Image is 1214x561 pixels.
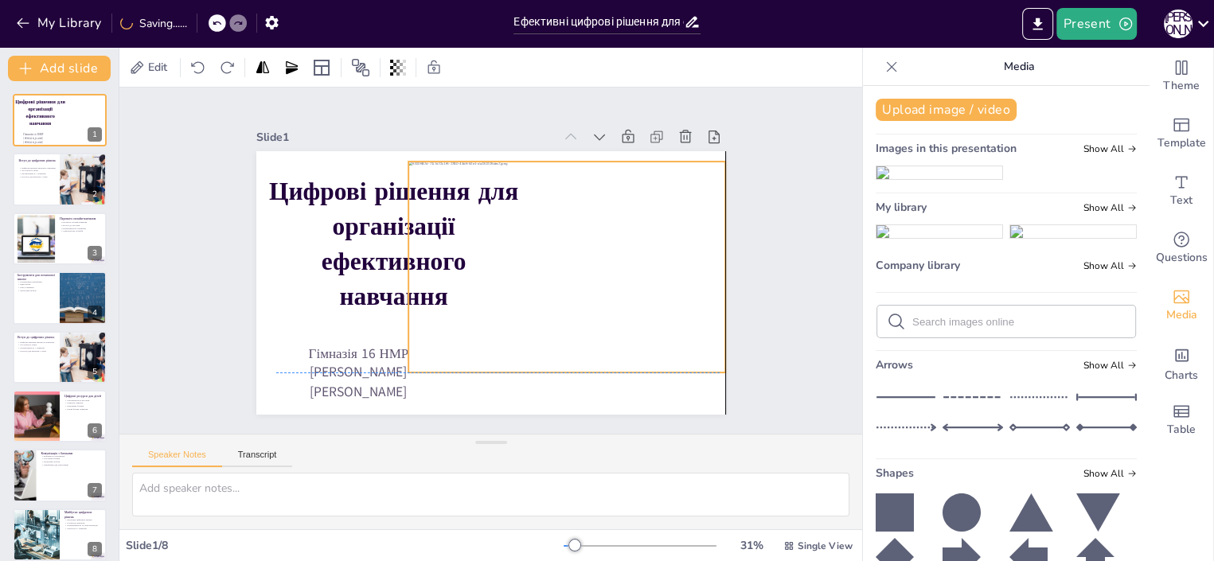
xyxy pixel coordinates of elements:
[64,404,102,407] p: Підтримка батьків
[88,364,102,379] div: 5
[88,542,102,556] div: 8
[64,407,102,411] p: Ігрова форма навчання
[18,273,55,282] p: Інструменти для початкової школи
[876,466,914,481] span: Shapes
[126,538,564,553] div: Slide 1 / 8
[15,99,65,127] span: Цифрові рішення для організації ефективного навчання
[120,16,187,31] div: Saving......
[60,227,102,230] p: Інтерактивність платформ
[256,130,552,145] div: Slide 1
[1164,10,1193,38] div: А [PERSON_NAME]
[19,172,99,175] p: Інтерактивність у навчанні
[13,94,107,146] div: 1
[19,169,99,172] p: Доступність знань
[18,158,99,162] p: Вступ до цифрових рішень
[13,271,107,324] div: 4
[41,451,102,456] p: Комунікація з батьками
[1166,306,1197,324] span: Media
[18,286,55,289] p: Ігри в навчанні
[876,357,913,372] span: Arrows
[309,55,334,80] div: Layout
[64,527,102,530] p: Технології у навчанні
[13,212,107,265] div: 3
[60,224,102,227] p: Доступ до ресурсів
[1163,77,1200,95] span: Theme
[904,48,1134,86] p: Media
[18,343,55,346] p: Доступність знань
[1167,421,1196,438] span: Table
[798,540,853,552] span: Single View
[1083,143,1137,154] span: Show all
[1083,360,1137,371] span: Show all
[23,140,43,144] span: [PERSON_NAME]
[88,306,102,320] div: 4
[1170,192,1193,209] span: Text
[23,136,43,140] span: [PERSON_NAME]
[18,334,55,339] p: Вступ до цифрових рішень
[18,346,55,349] p: Інтерактивність у навчанні
[351,58,370,77] span: Position
[18,289,55,292] p: Зворотний зв'язок
[912,316,1126,328] input: Search images online
[1150,162,1213,220] div: Add text boxes
[1083,468,1137,479] span: Show all
[1150,334,1213,392] div: Add charts and graphs
[1150,48,1213,105] div: Change the overall theme
[60,230,102,233] p: Адаптація під потреби
[13,508,107,561] div: 8
[64,394,102,399] p: Цифрові ресурси для дітей
[12,10,108,36] button: My Library
[310,382,407,401] span: [PERSON_NAME]
[876,225,1002,238] img: 7d72c1f6-2780-43d6-92e1-da230205dec7.jpeg
[876,200,927,215] span: My library
[513,10,683,33] input: Insert title
[1164,8,1193,40] button: А [PERSON_NAME]
[13,331,107,384] div: 5
[19,175,99,178] p: Ресурси для вчителів і учнів
[1056,8,1136,40] button: Present
[145,60,170,75] span: Edit
[269,174,518,314] span: Цифрові рішення для організації ефективного навчання
[1083,202,1137,213] span: Show all
[13,449,107,501] div: 7
[222,450,293,467] button: Transcript
[41,454,102,458] p: Важливість комунікації
[64,510,102,519] p: Майбутнє цифрових рішень
[19,166,99,169] p: Цифрові рішення змінюють навчання
[309,344,409,363] span: Гімназія 16 НМР
[64,399,102,402] p: Різноманітність ресурсів
[41,463,102,466] p: Платформи для комунікації
[41,458,102,461] p: Залучення батьків
[876,99,1017,121] button: Upload image / video
[132,450,222,467] button: Speaker Notes
[41,461,102,464] p: Зворотний зв'язок
[1156,249,1208,267] span: Questions
[18,283,55,286] p: Відеоуроки
[13,390,107,442] div: 6
[88,246,102,260] div: 3
[88,187,102,201] div: 2
[18,341,55,344] p: Цифрові рішення змінюють навчання
[88,483,102,497] div: 7
[8,56,111,81] button: Add slide
[1150,105,1213,162] div: Add ready made slides
[1022,8,1053,40] button: Export to PowerPoint
[64,521,102,524] p: Готовність вчителів
[60,221,102,224] p: Гнучкість онлайн-навчання
[13,153,107,205] div: 2
[1157,134,1206,152] span: Template
[88,127,102,142] div: 1
[1150,220,1213,277] div: Get real-time input from your audience
[64,524,102,527] p: Інтерактивність та персоналізація
[60,216,102,221] p: Переваги онлайн-навчання
[876,258,960,273] span: Company library
[732,538,771,553] div: 31 %
[1165,367,1198,384] span: Charts
[18,349,55,353] p: Ресурси для вчителів і учнів
[88,423,102,438] div: 6
[23,133,43,137] span: Гімназія 16 НМР
[1010,225,1136,238] img: 629a63fc-de60-4712-b45a-c43a11a672fc.jpeg
[64,401,102,404] p: Розвиток навичок
[1150,277,1213,334] div: Add images, graphics, shapes or video
[18,280,55,283] p: Інтерактивні платформи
